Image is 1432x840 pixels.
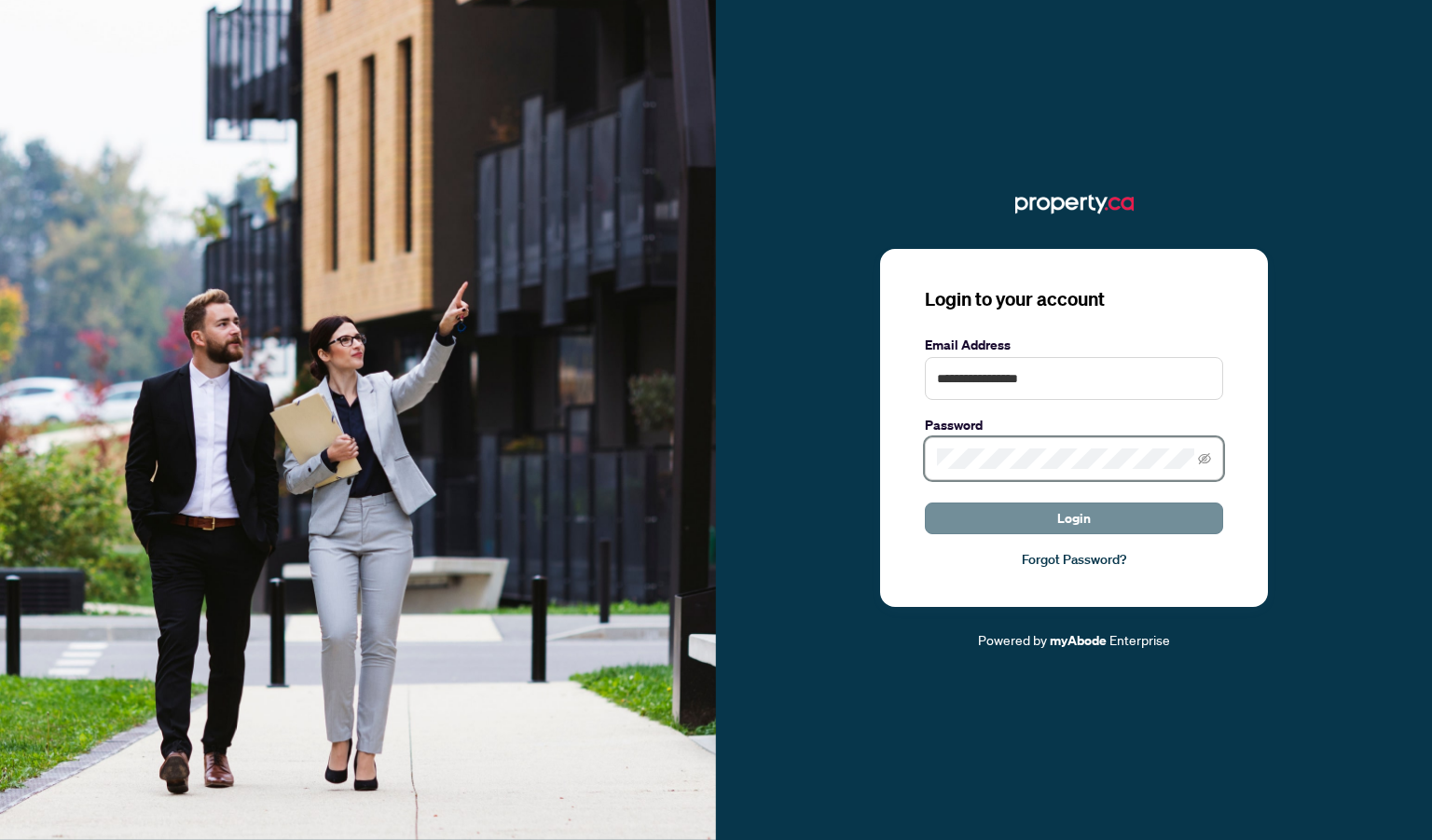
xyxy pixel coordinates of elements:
label: Email Address [925,335,1223,355]
img: ma-logo [1015,189,1134,219]
a: Forgot Password? [925,549,1223,570]
span: Login [1057,503,1091,533]
span: Enterprise [1109,631,1170,648]
h3: Login to your account [925,286,1223,312]
span: eye-invisible [1198,452,1211,465]
label: Password [925,415,1223,435]
span: Powered by [978,631,1047,648]
button: Login [925,503,1223,534]
a: myAbode [1050,630,1107,651]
